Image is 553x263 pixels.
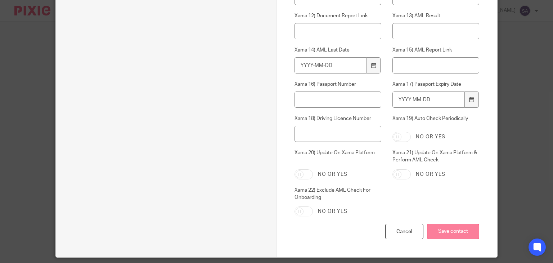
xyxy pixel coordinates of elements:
label: No or yes [416,171,445,178]
input: YYYY-MM-DD [392,92,465,108]
label: Xama 22) Exclude AML Check For Onboarding [295,187,381,201]
label: Xama 13) AML Result [392,12,479,19]
label: No or yes [416,133,445,141]
label: No or yes [318,208,347,215]
label: Xama 15) AML Report Link [392,46,479,54]
label: Xama 18) Driving Licence Number [295,115,381,122]
label: Xama 21) Update On Xama Platform & Perform AML Check [392,149,479,164]
label: Xama 19) Auto Check Periodically [392,115,479,126]
label: Xama 20) Update On Xama Platform [295,149,381,164]
label: Xama 14) AML Last Date [295,46,381,54]
input: YYYY-MM-DD [295,57,367,73]
input: Save contact [427,224,479,239]
div: Cancel [385,224,423,239]
label: Xama 16) Passport Number [295,81,381,88]
label: No or yes [318,171,347,178]
label: Xama 12) Document Report Link [295,12,381,19]
label: Xama 17) Passport Expiry Date [392,81,479,88]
